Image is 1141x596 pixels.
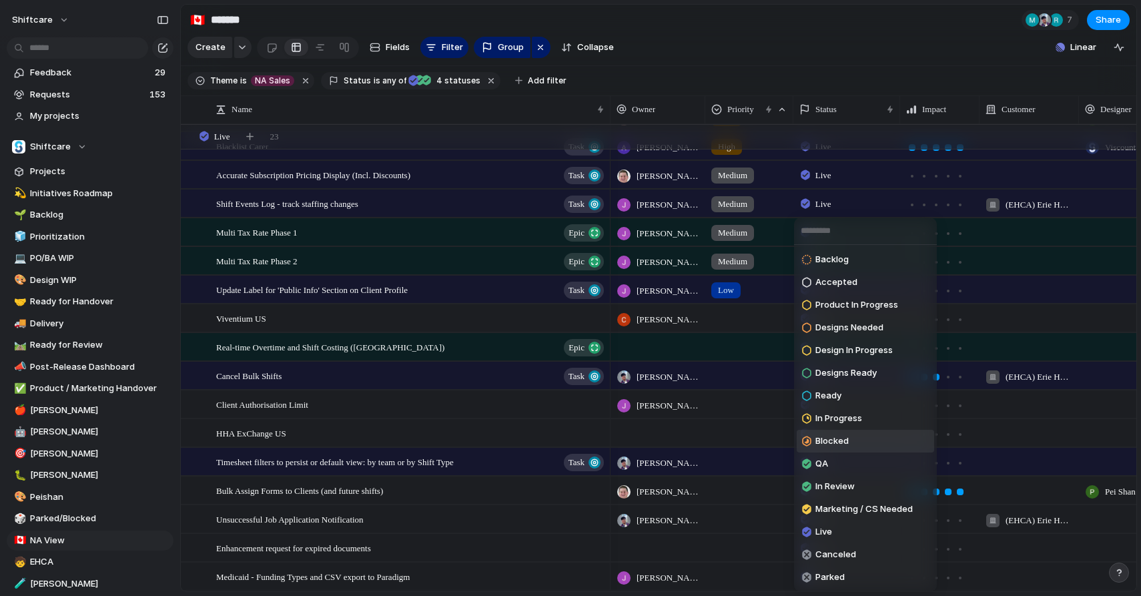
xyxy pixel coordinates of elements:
[815,412,862,425] span: In Progress
[815,434,849,448] span: Blocked
[815,480,855,493] span: In Review
[815,571,845,584] span: Parked
[815,321,883,334] span: Designs Needed
[815,366,877,380] span: Designs Ready
[815,525,832,539] span: Live
[815,457,828,471] span: QA
[815,276,857,289] span: Accepted
[815,298,898,312] span: Product In Progress
[815,344,893,357] span: Design In Progress
[815,389,841,402] span: Ready
[815,253,849,266] span: Backlog
[815,503,913,516] span: Marketing / CS Needed
[815,548,856,561] span: Canceled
